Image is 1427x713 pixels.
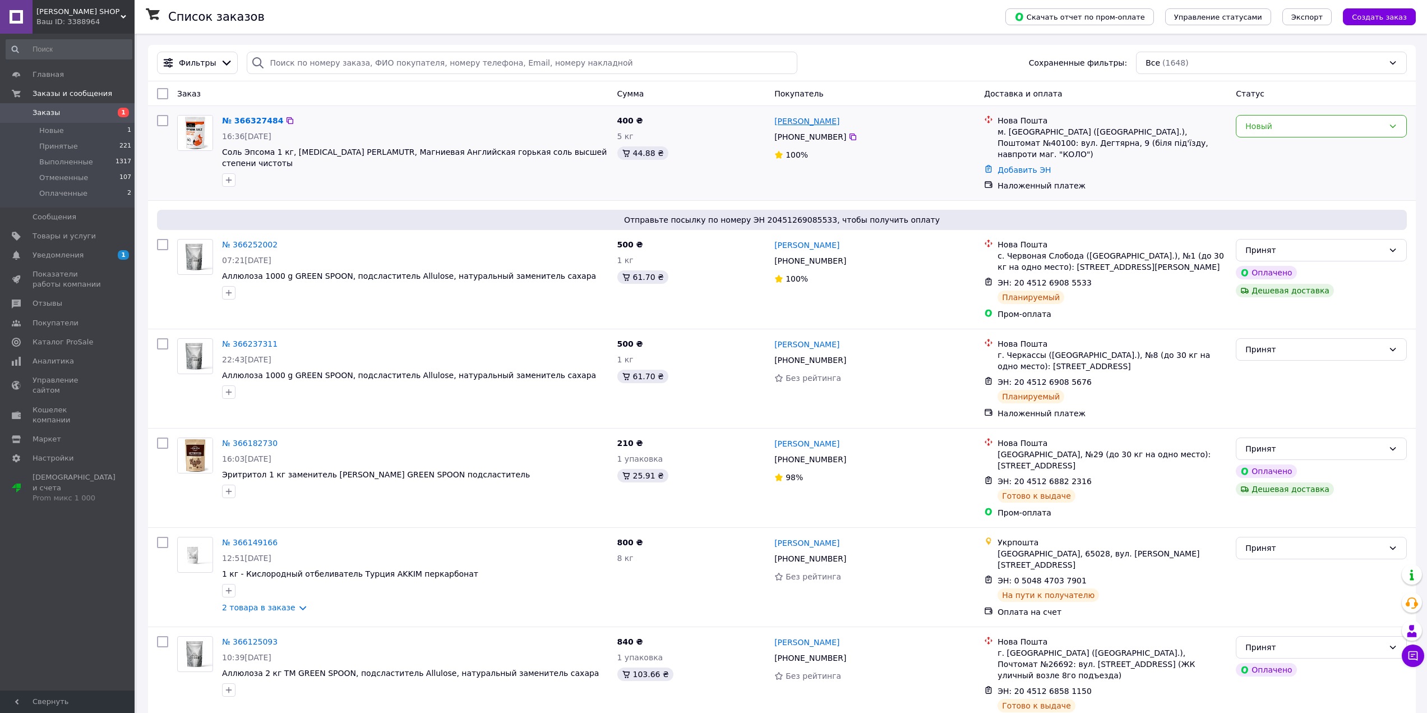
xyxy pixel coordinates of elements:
div: Оплачено [1236,464,1296,478]
div: Нова Пошта [997,115,1227,126]
span: 1 [118,108,129,117]
div: Пром-оплата [997,309,1227,320]
div: Укрпошта [997,537,1227,548]
span: 500 ₴ [617,339,643,348]
div: Нова Пошта [997,338,1227,349]
span: 2 [127,188,131,199]
div: м. [GEOGRAPHIC_DATA] ([GEOGRAPHIC_DATA].), Поштомат №40100: вул. Дегтярна, 9 (біля під'їзду, навп... [997,126,1227,160]
img: Фото товару [178,638,213,669]
a: № 366149166 [222,538,278,547]
div: 44.88 ₴ [617,146,668,160]
span: ЭН: 20 4512 6858 1150 [997,687,1092,696]
div: Готово к выдаче [997,489,1075,503]
span: Заказы [33,108,60,118]
span: Покупатели [33,318,78,328]
div: 25.91 ₴ [617,469,668,482]
div: Дешевая доставка [1236,482,1334,496]
a: [PERSON_NAME] [774,116,839,127]
span: 98% [786,473,803,482]
a: Фото товару [177,338,213,374]
span: Оплаченные [39,188,87,199]
a: 1 кг - Кислородный отбеливатель Турция AKKIM перкарбонат [222,569,478,578]
div: Оплата на счет [997,606,1227,618]
div: Нова Пошта [997,438,1227,449]
span: 800 ₴ [617,538,643,547]
div: Планируемый [997,291,1064,304]
a: [PERSON_NAME] [774,438,839,449]
a: Аллюлоза 1000 g GREEN SPOON, подсластитель Allulose, натуральный заменитель сахара [222,371,596,380]
span: 100% [786,274,808,283]
span: 1 кг [617,256,634,265]
span: Отправьте посылку по номеру ЭН 20451269085533, чтобы получить оплату [161,214,1402,226]
div: Новый [1245,120,1384,132]
span: Выполненные [39,157,93,167]
span: Фильтры [179,57,216,68]
div: Принят [1245,542,1384,554]
span: 12:51[DATE] [222,554,271,563]
span: 1 кг [617,355,634,364]
img: Фото товару [178,116,213,150]
span: Сообщения [33,212,76,222]
button: Чат с покупателем [1402,645,1424,667]
div: Принят [1245,244,1384,256]
div: 61.70 ₴ [617,370,668,383]
span: Уведомления [33,250,84,260]
span: Создать заказ [1352,13,1407,21]
a: № 366327484 [222,116,283,125]
a: Фото товару [177,636,213,672]
span: 210 ₴ [617,439,643,448]
span: Экспорт [1291,13,1323,21]
span: 1 упаковка [617,653,663,662]
div: Наложенный платеж [997,180,1227,191]
a: № 366252002 [222,240,278,249]
img: Фото товару [178,341,213,371]
div: Пром-оплата [997,507,1227,518]
span: ЭН: 20 4512 6908 5676 [997,378,1092,387]
div: На пути к получателю [997,588,1099,602]
a: Эритритол 1 кг заменитель [PERSON_NAME] GREEN SPOON подсластитель [222,470,530,479]
span: 1317 [116,157,131,167]
span: Принятые [39,141,78,151]
span: [DEMOGRAPHIC_DATA] и счета [33,472,116,503]
div: Наложенный платеж [997,408,1227,419]
div: [PHONE_NUMBER] [772,650,848,666]
div: Нова Пошта [997,636,1227,647]
span: Доставка и оплата [984,89,1062,98]
span: Кошелек компании [33,405,104,425]
div: Дешевая доставка [1236,284,1334,297]
span: 8 кг [617,554,634,563]
span: Статус [1236,89,1264,98]
div: Оплачено [1236,663,1296,677]
img: Фото товару [178,438,213,473]
span: Отзывы [33,298,62,309]
span: Скачать отчет по пром-оплате [1014,12,1145,22]
div: [PHONE_NUMBER] [772,452,848,467]
span: 07:21[DATE] [222,256,271,265]
span: 1 [118,250,129,260]
a: № 366125093 [222,637,278,646]
span: Показатели работы компании [33,269,104,289]
div: Готово к выдаче [997,699,1075,712]
span: VIROLA SHOP [36,7,121,17]
span: 1 упаковка [617,454,663,463]
a: [PERSON_NAME] [774,537,839,549]
div: Принят [1245,641,1384,654]
span: 107 [119,173,131,183]
span: Каталог ProSale [33,337,93,347]
span: Управление статусами [1174,13,1262,21]
img: Фото товару [178,241,213,272]
a: 2 товара в заказе [222,603,295,612]
span: Маркет [33,434,61,444]
span: 1 [127,126,131,136]
span: Все [1146,57,1160,68]
div: [GEOGRAPHIC_DATA], 65028, вул. [PERSON_NAME][STREET_ADDRESS] [997,548,1227,571]
span: (1648) [1162,58,1189,67]
span: Без рейтинга [786,671,841,680]
span: Новые [39,126,64,136]
a: Фото товару [177,115,213,151]
span: Настройки [33,453,73,463]
span: Аналитика [33,356,74,366]
span: 840 ₴ [617,637,643,646]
